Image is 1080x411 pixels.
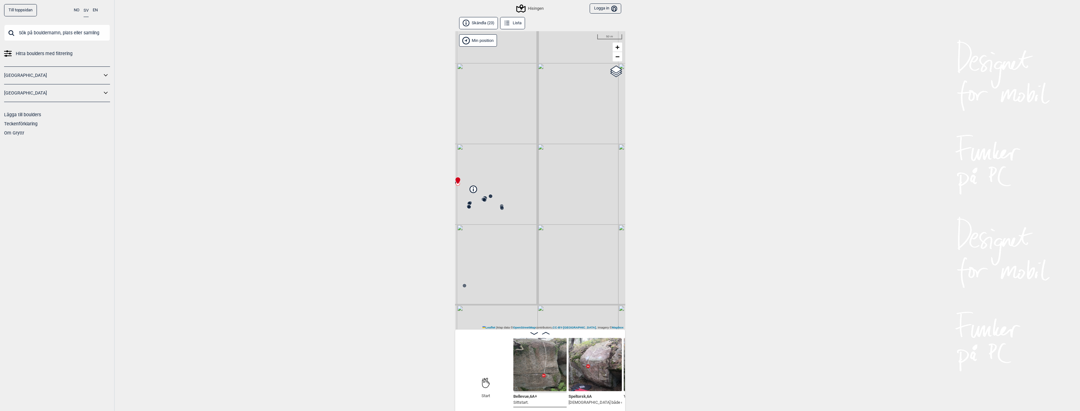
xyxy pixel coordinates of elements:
[513,393,537,399] span: Bellevue , 6A+
[569,393,592,399] span: Speltorsk , 6A
[613,52,622,61] a: Zoom out
[552,326,596,329] a: CC-BY-[GEOGRAPHIC_DATA]
[74,4,79,16] button: NO
[624,338,677,391] img: Ypperlig
[513,399,537,406] p: Sittstart.
[569,399,647,406] p: [DEMOGRAPHIC_DATA] både en vänster och
[615,53,619,60] span: −
[513,338,567,391] img: Bellevue
[4,4,37,16] a: Till toppsidan
[496,326,497,329] span: |
[4,130,24,135] a: Om Gryttr
[482,393,490,399] span: Start
[597,34,622,39] div: 50 m
[4,71,102,80] a: [GEOGRAPHIC_DATA]
[4,112,41,117] a: Lägga till boulders
[481,325,625,330] div: Map data © contributors, , Imagery ©
[459,17,498,29] button: Skändla (23)
[93,4,98,16] button: EN
[513,326,536,329] a: OpenStreetMap
[16,49,73,58] span: Hitta boulders med filtrering
[84,4,89,17] button: SV
[4,25,110,41] input: Sök på bouldernamn, plats eller samling
[590,3,621,14] button: Logga in
[4,88,102,98] a: [GEOGRAPHIC_DATA]
[500,17,525,29] button: Lista
[610,65,622,78] a: Layers
[613,43,622,52] a: Zoom in
[4,121,38,126] a: Teckenförklaring
[624,393,644,399] span: Ypperlig , 4+
[612,326,624,329] a: Mapbox
[615,43,619,51] span: +
[4,49,110,58] a: Hitta boulders med filtrering
[517,5,544,12] div: Hisingen
[569,338,622,391] img: Speltorsk
[459,34,497,47] div: Vis min position
[482,326,495,329] a: Leaflet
